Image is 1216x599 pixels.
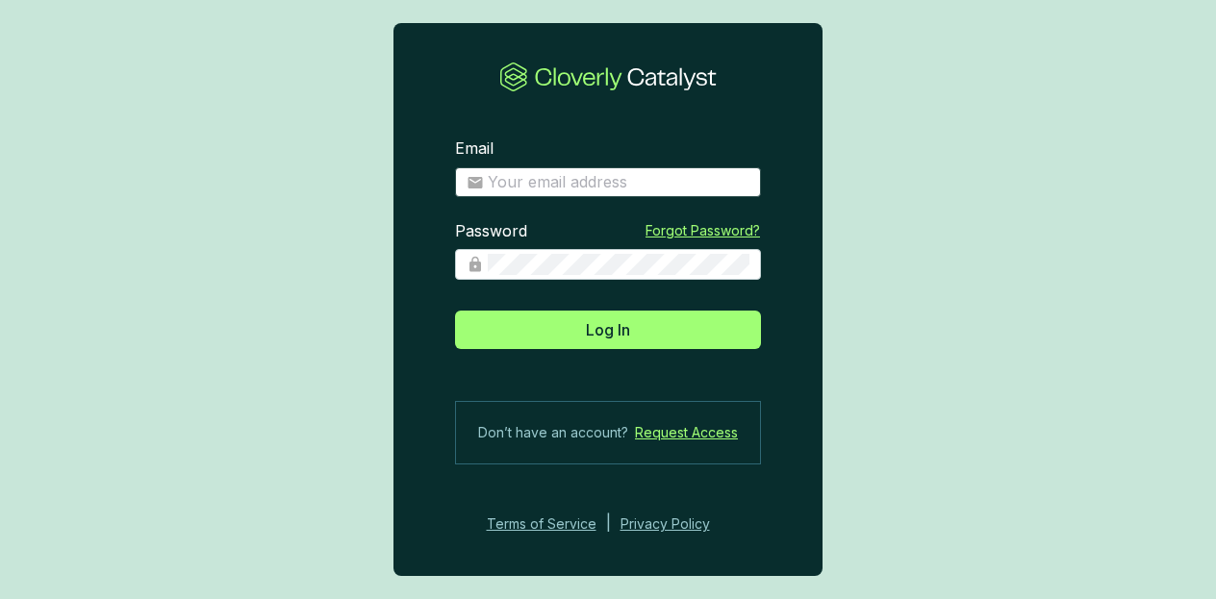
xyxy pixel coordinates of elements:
a: Forgot Password? [646,221,760,240]
a: Request Access [635,421,738,444]
a: Terms of Service [481,512,596,536]
input: Password [488,254,749,275]
label: Password [455,221,527,242]
div: | [606,512,611,536]
button: Log In [455,311,761,349]
input: Email [488,172,749,193]
label: Email [455,138,494,160]
a: Privacy Policy [621,512,736,536]
span: Don’t have an account? [478,421,628,444]
span: Log In [586,318,630,341]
